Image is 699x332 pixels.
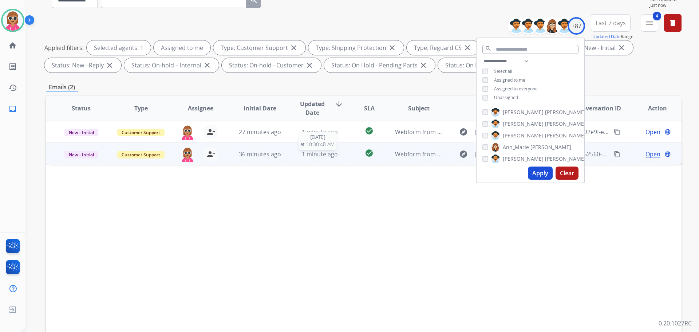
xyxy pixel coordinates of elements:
[494,94,518,101] span: Unassigned
[365,149,374,157] mat-icon: check_circle
[645,128,660,136] span: Open
[44,58,121,73] div: Status: New - Reply
[592,34,621,40] button: Updated Date
[503,144,529,151] span: Ann_Marie
[494,77,525,83] span: Assigned to me
[494,68,512,74] span: Select all
[503,109,544,116] span: [PERSON_NAME]
[305,61,314,70] mat-icon: close
[8,83,17,92] mat-icon: history
[213,40,305,55] div: Type: Customer Support
[8,105,17,113] mat-icon: inbox
[117,151,165,159] span: Customer Support
[87,40,151,55] div: Selected agents: 1
[503,132,544,139] span: [PERSON_NAME]
[203,61,212,70] mat-icon: close
[530,144,571,151] span: [PERSON_NAME]
[124,58,219,73] div: Status: On-hold – Internal
[622,95,682,121] th: Action
[645,150,660,159] span: Open
[302,150,338,158] span: 1 minute ago
[668,19,677,27] mat-icon: delete
[664,129,671,135] mat-icon: language
[408,104,430,113] span: Subject
[459,128,468,136] mat-icon: explore
[72,104,91,113] span: Status
[475,128,550,136] span: [EMAIL_ADDRESS][DOMAIN_NAME]
[459,150,468,159] mat-icon: explore
[617,43,626,52] mat-icon: close
[438,58,536,73] div: Status: On Hold - Servicers
[289,43,298,52] mat-icon: close
[591,14,631,32] button: Last 7 days
[419,61,428,70] mat-icon: close
[364,104,375,113] span: SLA
[545,109,586,116] span: [PERSON_NAME]
[614,129,620,135] mat-icon: content_copy
[117,129,165,136] span: Customer Support
[3,10,23,31] img: avatar
[592,34,633,40] span: Range
[244,104,276,113] span: Initial Date
[300,141,335,148] span: at 10:30:48 AM
[8,41,17,50] mat-icon: home
[503,155,544,163] span: [PERSON_NAME]
[659,319,692,328] p: 0.20.1027RC
[134,104,148,113] span: Type
[308,40,404,55] div: Type: Shipping Protection
[568,17,585,35] div: +87
[574,104,621,113] span: Conversation ID
[503,120,544,128] span: [PERSON_NAME]
[180,147,195,162] img: agent-avatar
[302,128,338,136] span: 1 minute ago
[46,83,78,92] p: Emails (2)
[494,86,538,92] span: Assigned to everyone
[239,128,281,136] span: 27 minutes ago
[395,128,560,136] span: Webform from [EMAIL_ADDRESS][DOMAIN_NAME] on [DATE]
[64,129,98,136] span: New - Initial
[222,58,321,73] div: Status: On-hold - Customer
[528,167,553,180] button: Apply
[641,14,658,32] button: 4
[206,150,215,159] mat-icon: person_remove
[556,40,633,55] div: Status: New - Initial
[44,43,84,52] p: Applied filters:
[335,99,343,108] mat-icon: arrow_downward
[324,58,435,73] div: Status: On Hold - Pending Parts
[407,40,479,55] div: Type: Reguard CS
[545,132,586,139] span: [PERSON_NAME]
[154,40,210,55] div: Assigned to me
[653,12,661,20] span: 4
[463,43,472,52] mat-icon: close
[475,150,550,159] span: [EMAIL_ADDRESS][DOMAIN_NAME]
[105,61,114,70] mat-icon: close
[649,3,682,8] span: Just now
[64,151,98,159] span: New - Initial
[545,120,586,128] span: [PERSON_NAME]
[300,133,335,141] span: [DATE]
[180,125,195,140] img: agent-avatar
[485,45,491,52] mat-icon: search
[239,150,281,158] span: 36 minutes ago
[8,62,17,71] mat-icon: list_alt
[596,22,626,24] span: Last 7 days
[556,167,578,180] button: Clear
[206,128,215,136] mat-icon: person_remove
[296,99,329,117] span: Updated Date
[188,104,213,113] span: Assignee
[388,43,396,52] mat-icon: close
[365,126,374,135] mat-icon: check_circle
[545,155,586,163] span: [PERSON_NAME]
[664,151,671,157] mat-icon: language
[645,19,654,27] mat-icon: menu
[395,150,560,158] span: Webform from [EMAIL_ADDRESS][DOMAIN_NAME] on [DATE]
[614,151,620,157] mat-icon: content_copy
